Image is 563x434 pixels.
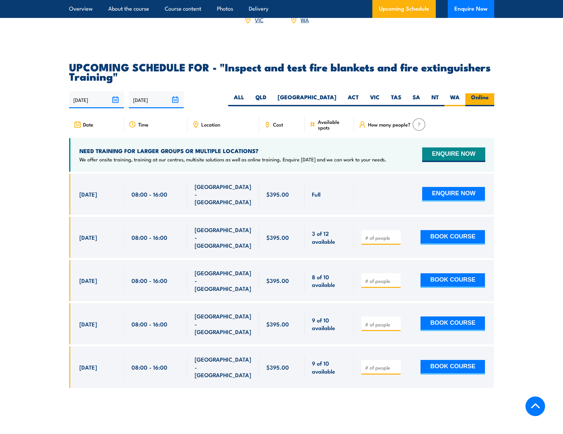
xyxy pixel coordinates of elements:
[195,355,252,379] span: [GEOGRAPHIC_DATA] - [GEOGRAPHIC_DATA]
[69,62,494,81] h2: UPCOMING SCHEDULE FOR - "Inspect and test fire blankets and fire extinguishers Training"
[138,122,148,127] span: Time
[79,320,97,328] span: [DATE]
[195,183,252,206] span: [GEOGRAPHIC_DATA] - [GEOGRAPHIC_DATA]
[132,277,167,284] span: 08:00 - 16:00
[132,233,167,241] span: 08:00 - 16:00
[132,190,167,198] span: 08:00 - 16:00
[385,93,407,106] label: TAS
[364,93,385,106] label: VIC
[421,273,485,288] button: BOOK COURSE
[266,277,289,284] span: $395.00
[426,93,444,106] label: NT
[312,273,347,289] span: 8 of 10 available
[266,363,289,371] span: $395.00
[201,122,220,127] span: Location
[422,147,485,162] button: ENQUIRE NOW
[79,363,97,371] span: [DATE]
[312,316,347,332] span: 9 of 10 available
[79,147,386,154] h4: NEED TRAINING FOR LARGER GROUPS OR MULTIPLE LOCATIONS?
[79,156,386,163] p: We offer onsite training, training at our centres, multisite solutions as well as online training...
[79,233,97,241] span: [DATE]
[195,312,252,335] span: [GEOGRAPHIC_DATA] - [GEOGRAPHIC_DATA]
[129,91,184,108] input: To date
[407,93,426,106] label: SA
[368,122,411,127] span: How many people?
[444,93,465,106] label: WA
[365,321,398,328] input: # of people
[365,364,398,371] input: # of people
[83,122,93,127] span: Date
[272,93,342,106] label: [GEOGRAPHIC_DATA]
[132,320,167,328] span: 08:00 - 16:00
[79,190,97,198] span: [DATE]
[421,316,485,331] button: BOOK COURSE
[255,16,263,24] a: VIC
[79,277,97,284] span: [DATE]
[342,93,364,106] label: ACT
[250,93,272,106] label: QLD
[132,363,167,371] span: 08:00 - 16:00
[312,190,321,198] span: Full
[421,230,485,245] button: BOOK COURSE
[465,93,494,106] label: Online
[312,229,347,245] span: 3 of 12 available
[365,234,398,241] input: # of people
[266,190,289,198] span: $395.00
[273,122,283,127] span: Cost
[301,16,309,24] a: WA
[422,187,485,202] button: ENQUIRE NOW
[195,226,252,249] span: [GEOGRAPHIC_DATA] - [GEOGRAPHIC_DATA]
[266,320,289,328] span: $395.00
[69,91,124,108] input: From date
[365,278,398,284] input: # of people
[421,360,485,375] button: BOOK COURSE
[195,269,252,292] span: [GEOGRAPHIC_DATA] - [GEOGRAPHIC_DATA]
[266,233,289,241] span: $395.00
[312,359,347,375] span: 9 of 10 available
[228,93,250,106] label: ALL
[318,119,349,130] span: Available spots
